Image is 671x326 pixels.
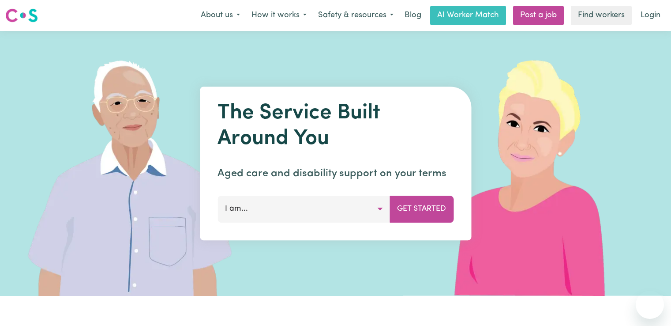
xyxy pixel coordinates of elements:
a: Blog [399,6,427,25]
button: I am... [217,196,390,222]
a: Find workers [571,6,632,25]
a: Post a job [513,6,564,25]
button: Get Started [390,196,454,222]
a: Login [635,6,666,25]
button: Safety & resources [312,6,399,25]
a: AI Worker Match [430,6,506,25]
button: About us [195,6,246,25]
a: Careseekers logo [5,5,38,26]
button: How it works [246,6,312,25]
h1: The Service Built Around You [217,101,454,152]
p: Aged care and disability support on your terms [217,166,454,182]
iframe: Button to launch messaging window [636,291,664,319]
img: Careseekers logo [5,8,38,23]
